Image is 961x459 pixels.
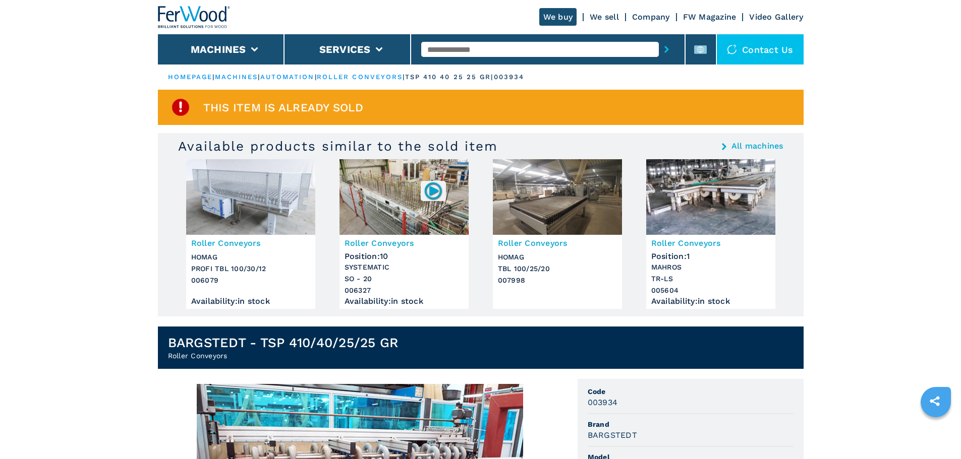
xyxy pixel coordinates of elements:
a: Roller Conveyors HOMAG TBL 100/25/20Roller ConveyorsHOMAGTBL 100/25/20007998 [493,159,622,309]
span: This item is already sold [203,102,363,113]
img: 006327 [423,181,443,201]
span: Brand [588,419,794,429]
h3: Roller Conveyors [498,237,617,249]
h3: Roller Conveyors [191,237,310,249]
a: HOMEPAGE [168,73,213,81]
button: Services [319,43,371,55]
a: All machines [731,142,783,150]
h3: Roller Conveyors [651,237,770,249]
div: Position : 10 [345,249,464,259]
a: roller conveyors [317,73,403,81]
h3: SYSTEMATIC SO - 20 006327 [345,261,464,296]
iframe: Chat [918,414,953,451]
span: | [403,73,405,81]
h3: 003934 [588,397,618,408]
a: We buy [539,8,577,26]
div: Availability : in stock [651,299,770,304]
h3: MAHROS TR-LS 005604 [651,261,770,296]
span: | [212,73,214,81]
div: Contact us [717,34,804,64]
a: Roller Conveyors SYSTEMATIC SO - 20006327Roller ConveyorsPosition:10SYSTEMATICSO - 20006327Availa... [340,159,469,309]
span: | [258,73,260,81]
img: Roller Conveyors HOMAG PROFI TBL 100/30/12 [186,159,315,235]
img: Ferwood [158,6,231,28]
h3: Roller Conveyors [345,237,464,249]
img: Contact us [727,44,737,54]
h1: BARGSTEDT - TSP 410/40/25/25 GR [168,335,399,351]
a: Roller Conveyors HOMAG PROFI TBL 100/30/12Roller ConveyorsHOMAGPROFI TBL 100/30/12006079Availabil... [186,159,315,309]
a: machines [215,73,258,81]
a: sharethis [922,388,947,414]
h3: BARGSTEDT [588,429,637,441]
a: FW Magazine [683,12,737,22]
p: 003934 [494,73,525,82]
button: Machines [191,43,246,55]
div: Position : 1 [651,249,770,259]
a: Video Gallery [749,12,803,22]
a: automation [260,73,315,81]
h3: HOMAG PROFI TBL 100/30/12 006079 [191,251,310,286]
div: Availability : in stock [345,299,464,304]
span: | [315,73,317,81]
div: Availability : in stock [191,299,310,304]
a: Roller Conveyors MAHROS TR-LSRoller ConveyorsPosition:1MAHROSTR-LS005604Availability:in stock [646,159,775,309]
span: Code [588,386,794,397]
a: Company [632,12,670,22]
h3: Available products similar to the sold item [178,138,498,154]
a: We sell [590,12,619,22]
img: Roller Conveyors HOMAG TBL 100/25/20 [493,159,622,235]
img: Roller Conveyors MAHROS TR-LS [646,159,775,235]
img: SoldProduct [171,97,191,117]
button: submit-button [659,38,674,61]
h3: HOMAG TBL 100/25/20 007998 [498,251,617,286]
img: Roller Conveyors SYSTEMATIC SO - 20 [340,159,469,235]
h2: Roller Conveyors [168,351,399,361]
p: tsp 410 40 25 25 gr | [405,73,494,82]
